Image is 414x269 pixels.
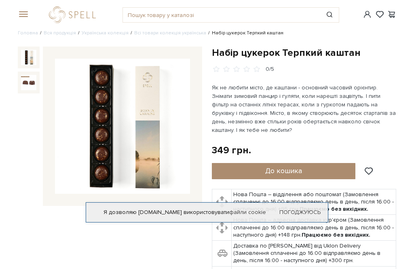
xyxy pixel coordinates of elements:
img: Набір цукерок Терпкий каштан [21,50,36,65]
input: Пошук товару у каталозі [123,8,320,22]
h1: Набір цукерок Терпкий каштан [212,47,396,59]
img: Набір цукерок Терпкий каштан [21,75,36,90]
b: Працюємо без вихідних. [300,205,368,212]
a: Українська колекція [82,30,129,36]
a: Вся продукція [44,30,76,36]
a: Головна [18,30,38,36]
span: До кошика [265,166,302,175]
div: 349 грн. [212,144,251,157]
a: logo [49,6,99,23]
td: Нова Пошта – адресна доставка кур'єром (Замовлення сплаченні до 16:00 відправляємо день в день, п... [232,215,396,241]
button: До кошика [212,163,355,179]
div: 0/5 [266,66,274,73]
a: Всі товари колекція українська [134,30,206,36]
img: Набір цукерок Терпкий каштан [55,59,190,194]
a: Погоджуюсь [279,209,321,216]
button: Пошук товару у каталозі [321,8,339,22]
b: Працюємо без вихідних. [302,231,370,238]
td: Нова Пошта – відділення або поштомат (Замовлення сплаченні до 16:00 відправляємо день в день, піс... [232,189,396,215]
div: Я дозволяю [DOMAIN_NAME] використовувати [86,209,328,216]
td: Доставка по [PERSON_NAME] від Uklon Delivery (Замовлення сплаченні до 16:00 відправляємо день в д... [232,241,396,267]
a: файли cookie [229,209,266,216]
li: Набір цукерок Терпкий каштан [206,30,283,37]
p: Як не любити місто, де каштани - основний часовий орієнтир. Знімати зимовий панцир і гуляти, коли... [212,83,396,134]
